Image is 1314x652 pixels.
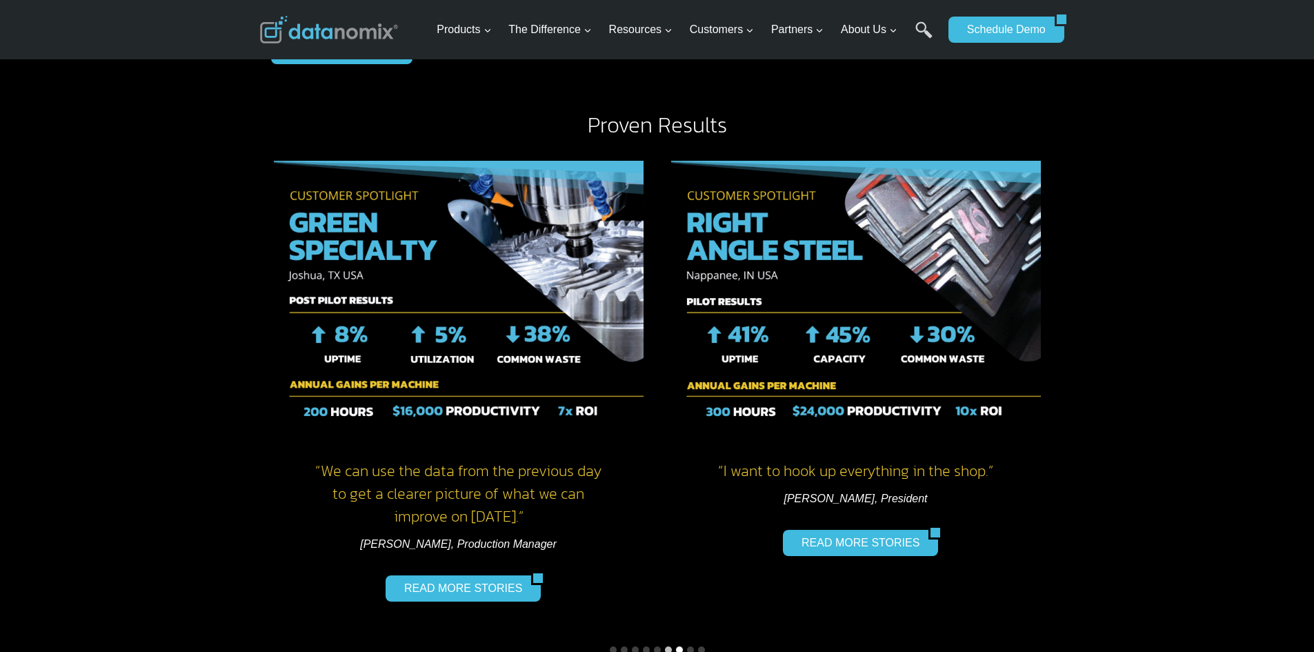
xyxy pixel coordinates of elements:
[841,21,897,39] span: About Us
[360,538,557,550] em: [PERSON_NAME], Production Manager
[188,308,232,317] a: Privacy Policy
[260,16,398,43] img: Datanomix
[508,21,592,39] span: The Difference
[1245,586,1314,652] iframe: Chat Widget
[274,161,644,437] img: Green Specialty Sees 7x ROI in annual gains per CNC machine.
[948,17,1055,43] a: Schedule Demo
[274,460,644,528] h4: “ We can use the data from the previous day to get a clearer picture of what we can improve on [D...
[431,8,942,52] nav: Primary Navigation
[155,308,175,317] a: Terms
[690,21,754,39] span: Customers
[915,21,933,52] a: Search
[609,21,673,39] span: Resources
[784,493,927,504] em: [PERSON_NAME], President
[310,57,372,70] span: Phone number
[671,460,1041,482] h4: “ I want to hook up everything in the shop.”
[783,530,928,556] a: READ MORE STORIES
[260,114,1055,136] h2: Proven Results
[386,575,531,602] a: READ MORE STORIES
[771,21,824,39] span: Partners
[437,21,491,39] span: Products
[260,147,657,638] div: 6 of 9
[657,147,1055,638] div: 7 of 9
[671,161,1041,437] img: Datanomix Customer Right Angle Steel Production Monitoring Pilot Results
[310,1,355,13] span: Last Name
[310,170,364,183] span: State/Region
